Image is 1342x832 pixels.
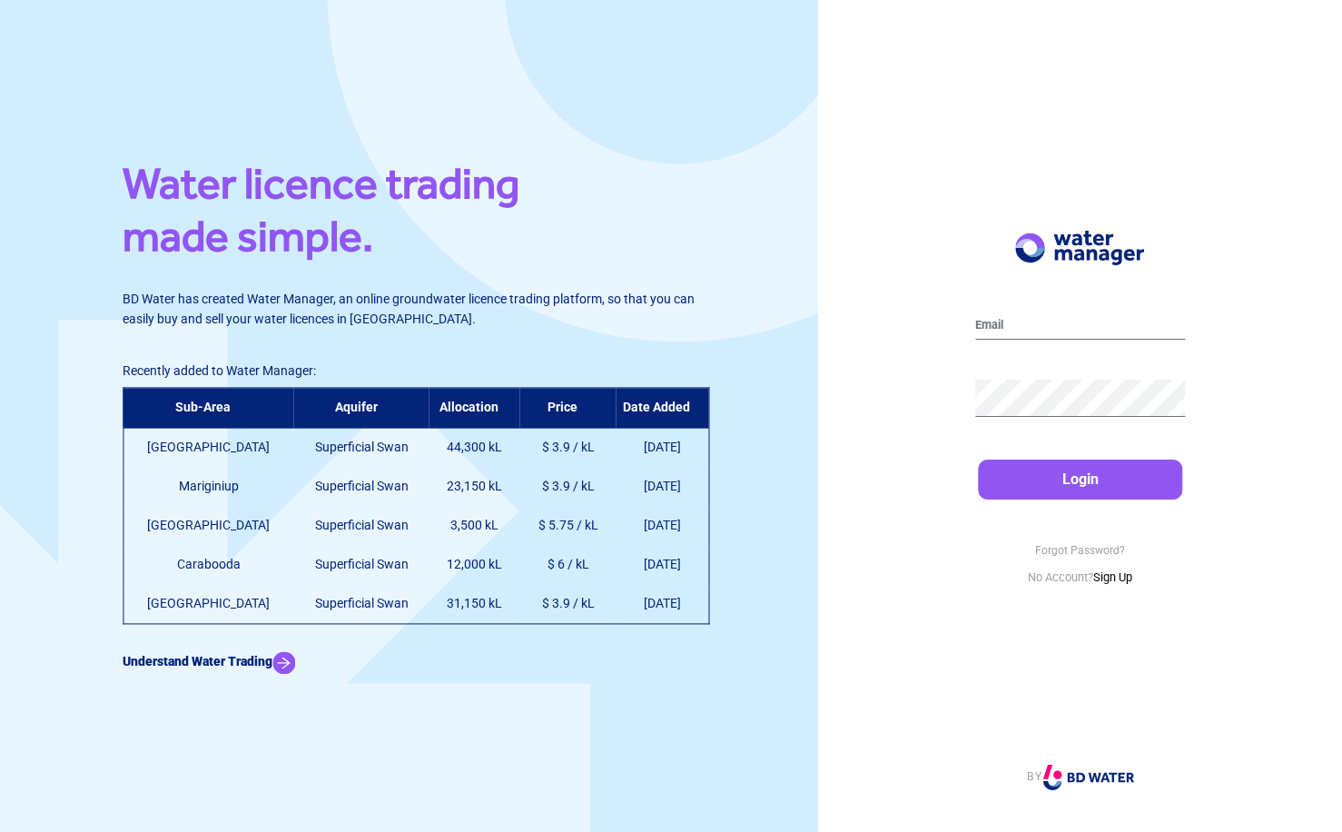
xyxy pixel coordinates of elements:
[293,585,429,625] td: Superficial Swan
[975,311,1185,340] input: Email
[520,428,617,468] td: $ 3.9 / kL
[123,507,294,546] td: [GEOGRAPHIC_DATA]
[123,290,696,330] p: BD Water has created Water Manager, an online groundwater licence trading platform, so that you c...
[975,569,1185,587] p: No Account?
[520,507,617,546] td: $ 5.75 / kL
[520,468,617,507] td: $ 3.9 / kL
[1027,770,1134,783] a: BY
[293,468,429,507] td: Superficial Swan
[520,388,617,428] th: Price
[617,546,709,585] td: [DATE]
[272,652,295,675] img: Arrow Icon
[123,468,294,507] td: Mariginiup
[293,546,429,585] td: Superficial Swan
[1035,544,1125,557] a: Forgot Password?
[293,507,429,546] td: Superficial Swan
[1016,231,1145,265] img: Logo
[429,585,520,625] td: 31,150 kL
[123,546,294,585] td: Carabooda
[429,428,520,468] td: 44,300 kL
[617,468,709,507] td: [DATE]
[520,546,617,585] td: $ 6 / kL
[123,364,316,379] span: Recently added to Water Manager:
[123,157,696,271] h1: Water licence trading made simple.
[1093,570,1132,584] a: Sign Up
[123,428,294,468] td: [GEOGRAPHIC_DATA]
[1043,765,1134,790] img: Logo
[293,428,429,468] td: Superficial Swan
[617,507,709,546] td: [DATE]
[123,585,294,625] td: [GEOGRAPHIC_DATA]
[520,585,617,625] td: $ 3.9 / kL
[429,388,520,428] th: Allocation
[617,428,709,468] td: [DATE]
[293,388,429,428] th: Aquifer
[429,546,520,585] td: 12,000 kL
[429,468,520,507] td: 23,150 kL
[429,507,520,546] td: 3,500 kL
[617,585,709,625] td: [DATE]
[123,388,294,428] th: Sub-Area
[978,460,1182,500] button: Login
[123,655,295,669] a: Understand Water Trading
[123,655,272,669] b: Understand Water Trading
[617,388,709,428] th: Date Added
